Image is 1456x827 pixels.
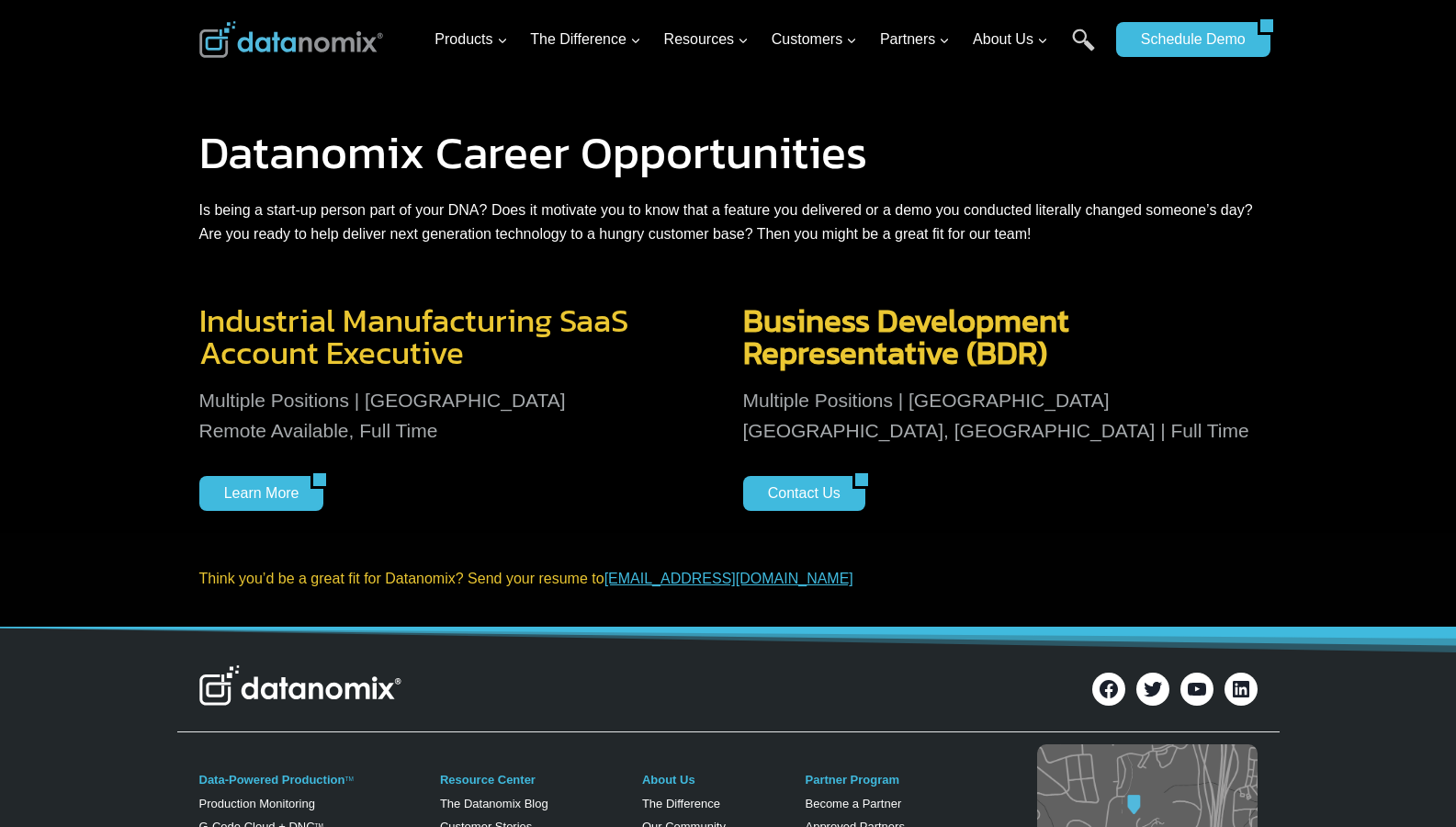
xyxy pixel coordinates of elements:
[743,296,1069,345] span: Business Development
[199,476,311,511] a: Learn More
[344,776,353,782] a: TM
[199,773,345,787] a: Data-Powered Production
[772,28,857,51] span: Customers
[805,773,899,787] a: Partner Program
[805,797,901,810] a: Become a Partner
[199,21,383,58] img: Datanomix
[642,797,720,810] a: The Difference
[1072,28,1095,70] a: Search
[199,304,714,368] h3: Industrial Manufacturing SaaS Account Executive
[880,28,950,51] span: Partners
[530,28,641,51] span: The Difference
[743,328,1047,377] span: Representative (BDR)
[664,28,749,51] span: Resources
[440,797,548,810] a: The Datanomix Blog
[440,773,536,787] a: Resource Center
[199,665,401,706] img: Datanomix Logo
[199,385,714,447] p: Multiple Positions | [GEOGRAPHIC_DATA] Remote Available, Full Time
[199,797,315,810] a: Production Monitoring
[973,28,1048,51] span: About Us
[427,10,1107,70] nav: Primary Navigation
[199,198,1258,245] p: Is being a start-up person part of your DNA? Does it motivate you to know that a feature you deli...
[199,130,1258,176] h1: Datanomix Career Opportunities
[1116,22,1258,57] a: Schedule Demo
[642,773,695,787] a: About Us
[435,28,507,51] span: Products
[743,385,1258,447] p: Multiple Positions | [GEOGRAPHIC_DATA] [GEOGRAPHIC_DATA], [GEOGRAPHIC_DATA] | Full Time
[604,571,853,586] a: [EMAIL_ADDRESS][DOMAIN_NAME]
[199,567,1258,591] p: Think you’d be a great fit for Datanomix? Send your resume to
[743,476,852,511] a: Contact Us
